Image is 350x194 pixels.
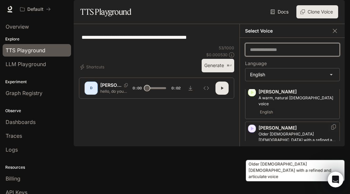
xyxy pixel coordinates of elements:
span: 0:00 [133,85,142,91]
p: 53 / 1000 [219,45,234,51]
iframe: Intercom live chat [328,172,343,187]
p: Older British male with a refined and articulate voice [259,131,337,143]
p: ⌘⏎ [227,64,232,68]
button: Copy Voice ID [121,83,131,87]
button: Inspect [200,82,213,95]
p: [PERSON_NAME] [259,125,337,131]
a: Docs [269,5,291,18]
button: Download audio [184,82,197,95]
span: English [259,108,274,116]
button: Generate⌘⏎ [202,59,234,72]
p: [PERSON_NAME] [100,82,121,88]
p: Language [245,61,267,66]
div: Older [DEMOGRAPHIC_DATA] [DEMOGRAPHIC_DATA] with a refined and articulate voice [246,160,345,182]
button: All workspaces [17,3,54,16]
h1: TTS Playground [80,5,131,18]
button: Copy Voice ID [330,124,337,130]
div: English [245,68,339,81]
p: [PERSON_NAME] [259,88,337,95]
p: $ 0.000530 [206,52,228,58]
button: Clone Voice [296,5,338,18]
div: D [86,83,96,93]
button: Shortcuts [79,62,107,72]
p: Default [27,7,43,12]
p: A warm, natural female voice [259,95,337,107]
span: 0:02 [171,85,181,91]
p: hello, do you accept walkins? is angel cutting [DATE]? [100,88,132,94]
